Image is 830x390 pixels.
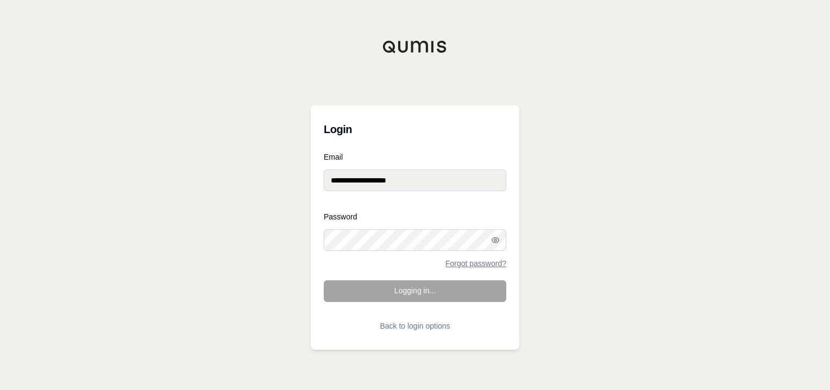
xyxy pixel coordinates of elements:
label: Password [324,213,506,221]
a: Forgot password? [445,260,506,267]
img: Qumis [382,40,448,53]
label: Email [324,153,506,161]
h3: Login [324,118,506,140]
button: Back to login options [324,315,506,337]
